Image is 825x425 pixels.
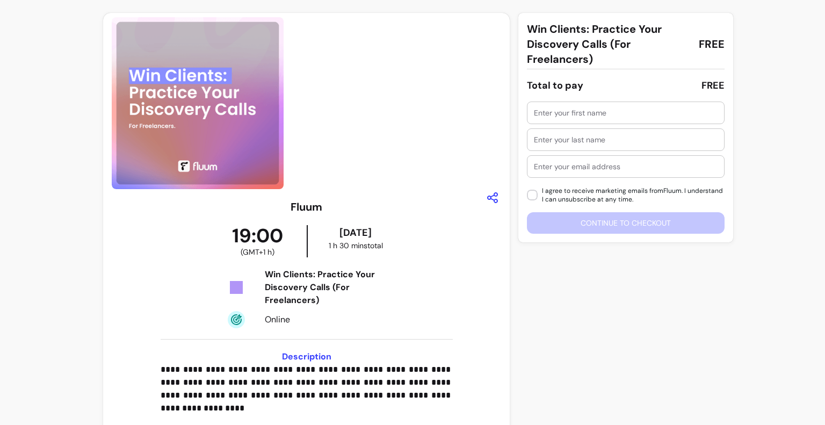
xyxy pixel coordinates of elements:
div: 1 h 30 mins total [310,240,402,251]
input: Enter your email address [534,161,718,172]
div: FREE [701,78,725,93]
img: Tickets Icon [228,279,245,296]
input: Enter your first name [534,107,718,118]
div: Total to pay [527,78,583,93]
div: Win Clients: Practice Your Discovery Calls (For Freelancers) [265,268,401,307]
span: ( GMT+1 h ) [241,247,274,257]
div: [DATE] [310,225,402,240]
h3: Description [161,350,453,363]
input: Enter your last name [534,134,718,145]
span: Win Clients: Practice Your Discovery Calls (For Freelancers) [527,21,690,67]
h3: Fluum [291,199,322,214]
div: 19:00 [209,225,306,257]
div: Online [265,313,401,326]
img: https://d3pz9znudhj10h.cloudfront.net/6b4800c8-782e-40fe-bcb3-134e214750a1 [112,17,284,189]
span: FREE [699,37,725,52]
